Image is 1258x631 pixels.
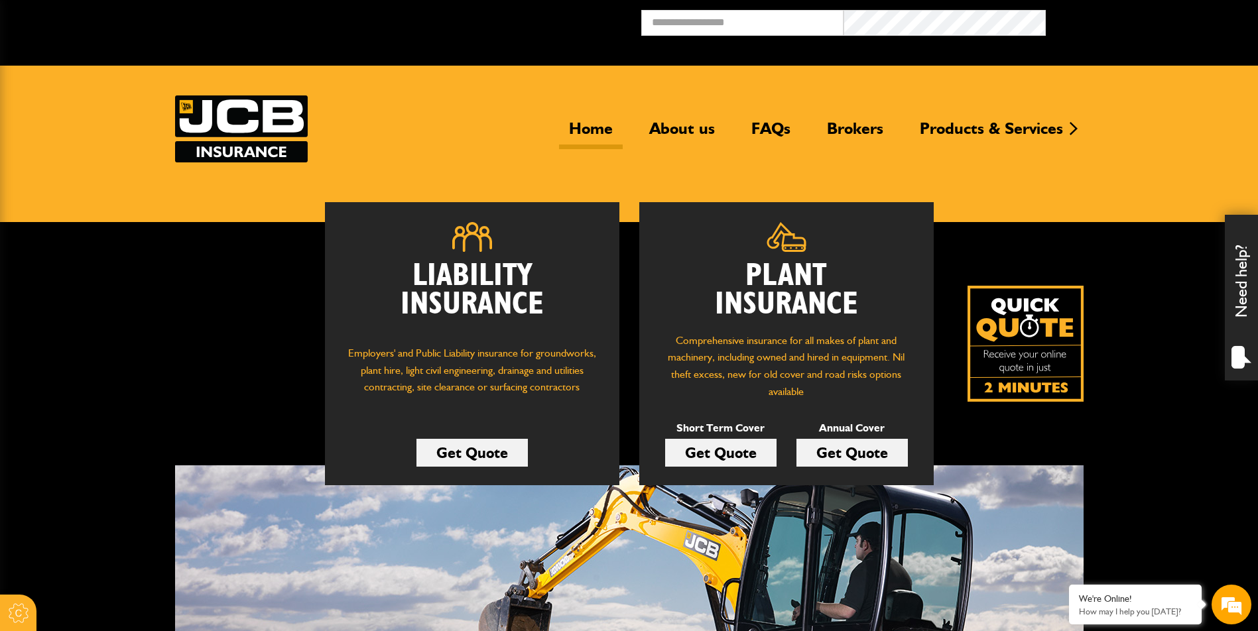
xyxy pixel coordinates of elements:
a: Get Quote [665,439,777,467]
p: Comprehensive insurance for all makes of plant and machinery, including owned and hired in equipm... [659,332,914,400]
a: Products & Services [910,119,1073,149]
p: How may I help you today? [1079,606,1192,616]
a: Get Quote [796,439,908,467]
img: Quick Quote [968,286,1084,402]
button: Broker Login [1046,10,1248,30]
div: We're Online! [1079,593,1192,604]
h2: Liability Insurance [345,262,599,332]
a: Home [559,119,623,149]
a: Brokers [817,119,893,149]
p: Annual Cover [796,420,908,437]
div: Need help? [1225,215,1258,380]
h2: Plant Insurance [659,262,914,319]
a: FAQs [741,119,800,149]
p: Short Term Cover [665,420,777,437]
a: Get your insurance quote isn just 2-minutes [968,286,1084,402]
a: Get Quote [416,439,528,467]
a: JCB Insurance Services [175,95,308,162]
a: About us [639,119,725,149]
p: Employers' and Public Liability insurance for groundworks, plant hire, light civil engineering, d... [345,345,599,408]
img: JCB Insurance Services logo [175,95,308,162]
